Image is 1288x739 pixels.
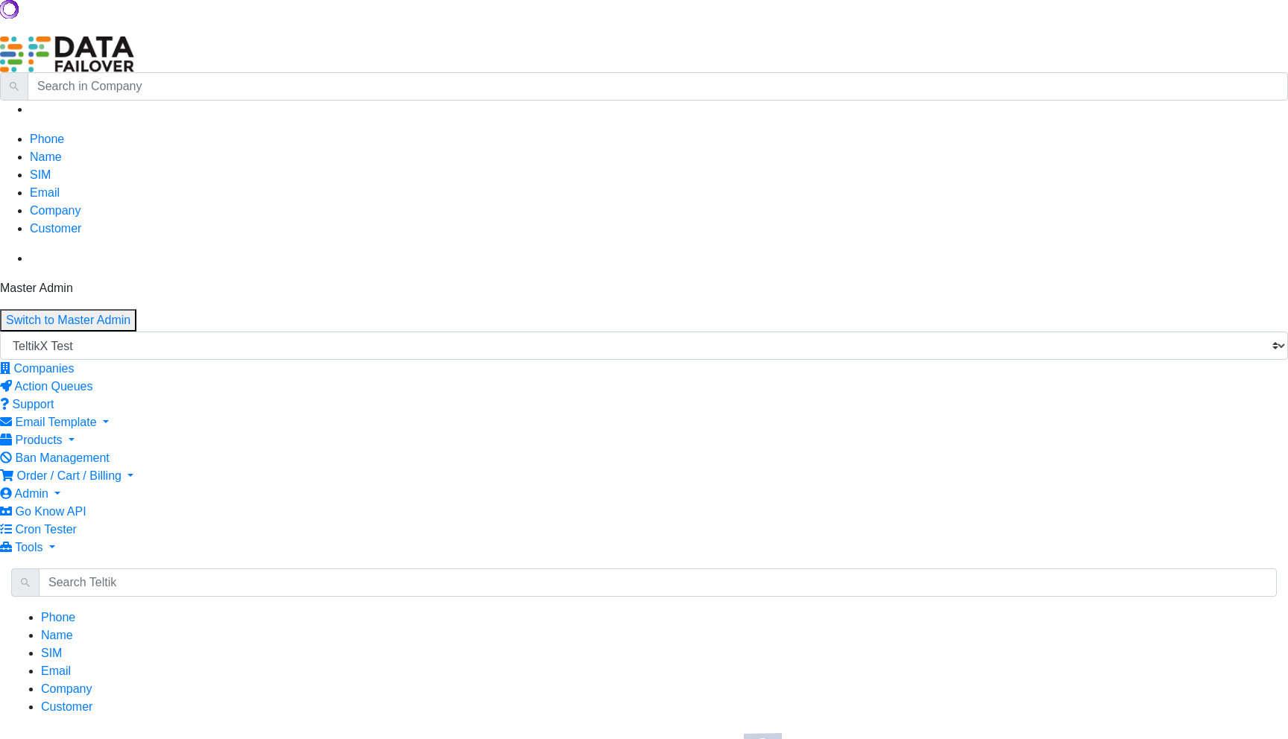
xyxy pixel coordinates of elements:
[12,398,54,410] span: Support
[16,469,121,482] span: Order / Cart / Billing
[30,168,51,181] a: SIM
[15,505,86,518] span: Go Know API
[15,451,109,464] span: Ban Management
[15,541,42,554] span: Tools
[30,133,64,145] a: Phone
[13,362,74,375] span: Companies
[6,314,130,326] a: Switch to Master Admin
[30,186,60,199] a: Email
[15,523,76,536] span: Cron Tester
[41,629,73,641] a: Name
[39,568,1277,597] input: Search Teltik
[41,665,71,677] a: Email
[30,222,81,235] a: Customer
[15,434,62,446] span: Products
[15,416,96,428] span: Email Template
[41,682,92,695] a: Company
[30,204,80,217] a: Company
[41,611,75,624] a: Phone
[15,487,48,500] span: Admin
[30,150,62,163] a: Name
[41,647,62,659] a: SIM
[15,380,93,393] span: Action Queues
[28,72,1288,101] input: Search in Company
[41,700,92,713] a: Customer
